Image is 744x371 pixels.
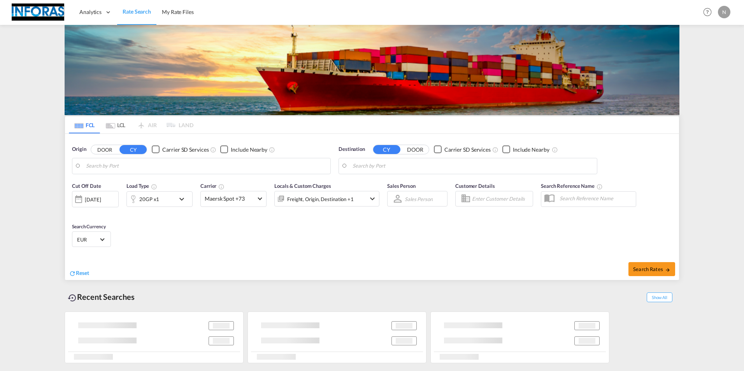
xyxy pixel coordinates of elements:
md-icon: icon-backup-restore [68,293,77,303]
div: 20GP x1icon-chevron-down [126,191,193,207]
div: [DATE] [85,196,101,203]
md-tab-item: LCL [100,116,131,133]
span: My Rate Files [162,9,194,15]
md-icon: icon-arrow-right [665,267,670,273]
div: Help [701,5,718,19]
md-tab-item: FCL [69,116,100,133]
button: CY [373,145,400,154]
span: Destination [339,145,365,153]
input: Search by Port [353,160,593,172]
span: Analytics [79,8,102,16]
div: 20GP x1 [139,194,159,205]
input: Enter Customer Details [472,193,530,205]
span: Search Currency [72,224,106,229]
md-icon: icon-chevron-down [368,194,377,203]
md-icon: Unchecked: Ignores neighbouring ports when fetching rates.Checked : Includes neighbouring ports w... [552,147,558,153]
span: Rate Search [123,8,151,15]
md-checkbox: Checkbox No Ink [502,145,549,154]
md-checkbox: Checkbox No Ink [434,145,491,154]
md-icon: Unchecked: Ignores neighbouring ports when fetching rates.Checked : Includes neighbouring ports w... [269,147,275,153]
md-icon: icon-refresh [69,270,76,277]
span: Customer Details [455,183,495,189]
input: Search by Port [86,160,326,172]
md-select: Select Currency: € EUREuro [76,234,107,245]
span: Reset [76,269,89,276]
span: Maersk Spot +73 [205,195,255,203]
div: Freight Origin Destination Factory Stuffingicon-chevron-down [274,191,379,206]
div: Carrier SD Services [444,146,491,154]
span: Help [701,5,714,19]
div: N [718,6,730,18]
md-datepicker: Select [72,206,78,217]
div: Carrier SD Services [162,146,209,154]
md-icon: Unchecked: Search for CY (Container Yard) services for all selected carriers.Checked : Search for... [492,147,498,153]
div: Origin DOOR CY Checkbox No InkUnchecked: Search for CY (Container Yard) services for all selected... [65,134,679,280]
button: DOOR [91,145,118,154]
span: Locals & Custom Charges [274,183,331,189]
img: eff75c7098ee11eeb65dd1c63e392380.jpg [12,3,64,21]
md-icon: Unchecked: Search for CY (Container Yard) services for all selected carriers.Checked : Search for... [210,147,216,153]
md-icon: icon-information-outline [151,184,157,190]
span: EUR [77,236,99,243]
div: Recent Searches [65,288,138,306]
span: Load Type [126,183,157,189]
img: LCL+%26+FCL+BACKGROUND.png [65,25,679,115]
md-checkbox: Checkbox No Ink [220,145,267,154]
span: Sales Person [387,183,416,189]
span: Search Reference Name [541,183,603,189]
md-icon: icon-chevron-down [177,194,190,204]
md-checkbox: Checkbox No Ink [152,145,209,154]
md-icon: The selected Trucker/Carrierwill be displayed in the rate results If the rates are from another f... [218,184,225,190]
span: Carrier [200,183,225,189]
div: Include Nearby [513,146,549,154]
button: CY [119,145,147,154]
md-select: Sales Person [404,193,433,205]
md-pagination-wrapper: Use the left and right arrow keys to navigate between tabs [69,116,193,133]
span: Origin [72,145,86,153]
div: [DATE] [72,191,119,207]
span: Cut Off Date [72,183,101,189]
span: Show All [647,292,672,302]
div: Include Nearby [231,146,267,154]
div: icon-refreshReset [69,269,89,278]
button: DOOR [402,145,429,154]
button: Search Ratesicon-arrow-right [628,262,675,276]
md-icon: Your search will be saved by the below given name [597,184,603,190]
input: Search Reference Name [556,192,636,204]
div: Freight Origin Destination Factory Stuffing [287,194,354,205]
span: Search Rates [633,266,670,272]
